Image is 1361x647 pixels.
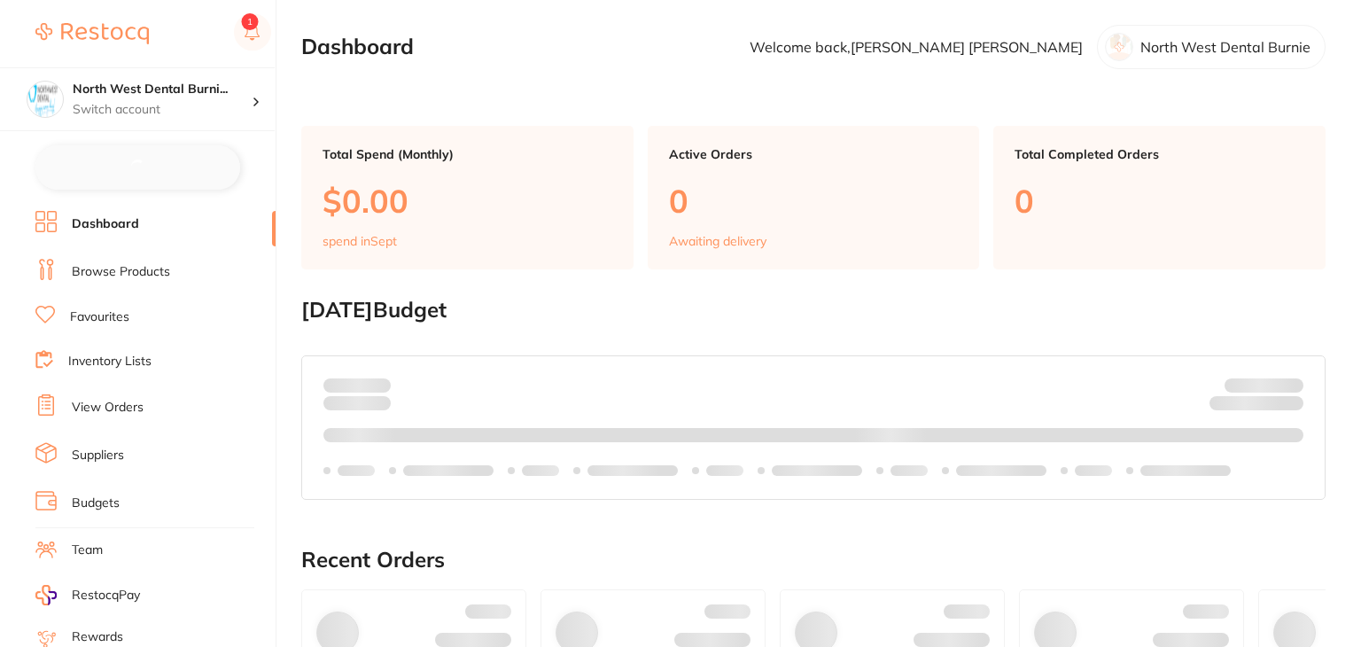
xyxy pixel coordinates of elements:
p: Labels [522,464,559,478]
a: Rewards [72,628,123,646]
p: Labels extended [587,464,678,478]
p: Labels extended [1140,464,1231,478]
a: Total Spend (Monthly)$0.00spend inSept [301,126,634,269]
p: Awaiting delivery [669,234,766,248]
a: Active Orders0Awaiting delivery [648,126,980,269]
p: Labels extended [403,464,494,478]
h2: [DATE] Budget [301,298,1326,323]
p: Active Orders [669,147,959,161]
p: 0 [1015,183,1304,219]
p: Labels extended [956,464,1046,478]
p: Remaining: [1209,393,1303,414]
a: Dashboard [72,215,139,233]
p: Total Completed Orders [1015,147,1304,161]
img: North West Dental Burnie [27,82,63,117]
a: Browse Products [72,263,170,281]
h4: North West Dental Burnie [73,81,252,98]
p: Welcome back, [PERSON_NAME] [PERSON_NAME] [750,39,1083,55]
img: RestocqPay [35,585,57,605]
p: Labels [1075,464,1112,478]
p: Total Spend (Monthly) [323,147,612,161]
strong: $0.00 [360,377,391,393]
p: Labels [890,464,928,478]
p: North West Dental Burnie [1140,39,1310,55]
p: Switch account [73,101,252,119]
a: RestocqPay [35,585,140,605]
span: RestocqPay [72,587,140,604]
a: Total Completed Orders0 [993,126,1326,269]
strong: $NaN [1269,377,1303,393]
a: Team [72,542,103,559]
p: Labels [338,464,375,478]
a: Budgets [72,495,120,512]
p: month [323,393,391,414]
img: Restocq Logo [35,23,149,44]
strong: $0.00 [1272,399,1303,415]
a: Favourites [70,308,129,326]
a: Restocq Logo [35,13,149,54]
h2: Recent Orders [301,548,1326,573]
p: Budget: [1225,378,1303,392]
a: View Orders [72,399,144,417]
p: Labels extended [772,464,862,478]
p: 0 [669,183,959,219]
a: Suppliers [72,447,124,464]
p: Spent: [323,378,391,392]
p: $0.00 [323,183,612,219]
a: Inventory Lists [68,353,152,370]
p: spend in Sept [323,234,397,248]
h2: Dashboard [301,35,414,59]
p: Labels [706,464,743,478]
